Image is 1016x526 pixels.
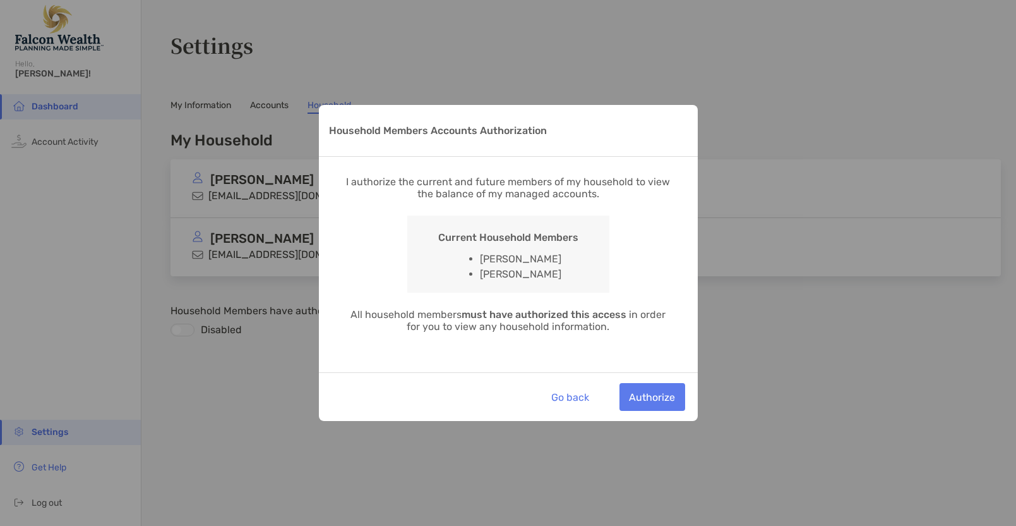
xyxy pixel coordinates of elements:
[344,176,672,200] p: I authorize the current and future members of my household to view the balance of my managed acco...
[619,383,685,411] button: Authorize
[344,309,672,333] p: All household members in order for you to view any household information.
[329,123,547,138] p: Household Members Accounts Authorization
[462,309,626,321] span: must have authorized this access
[542,383,599,411] button: Go back
[480,268,561,280] li: [PERSON_NAME]
[480,253,561,265] li: [PERSON_NAME]
[319,105,698,421] div: Household Members Accounts Authorization
[414,231,603,243] h4: Current Household Members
